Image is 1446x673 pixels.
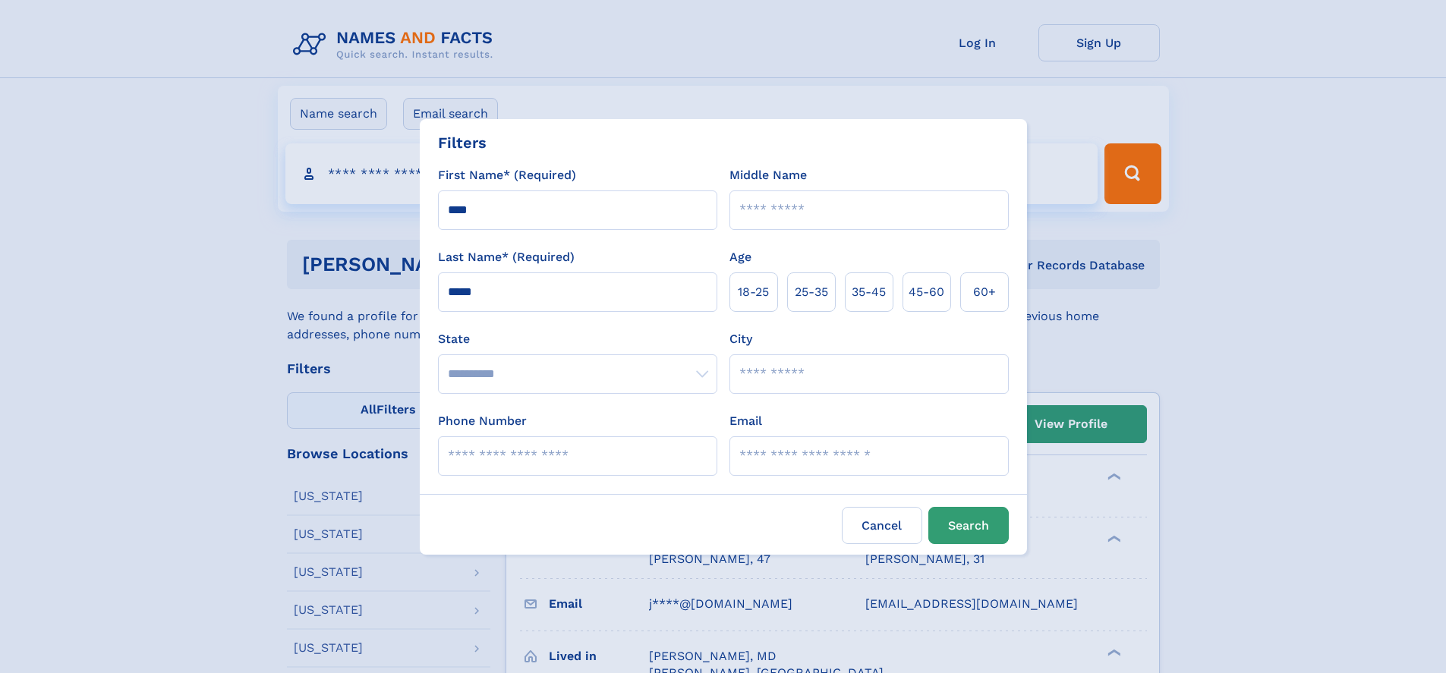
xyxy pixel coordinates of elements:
label: Phone Number [438,412,527,430]
div: Filters [438,131,487,154]
span: 18‑25 [738,283,769,301]
label: First Name* (Required) [438,166,576,184]
label: Cancel [842,507,922,544]
label: Last Name* (Required) [438,248,575,266]
label: State [438,330,717,348]
span: 35‑45 [852,283,886,301]
span: 60+ [973,283,996,301]
span: 45‑60 [909,283,944,301]
span: 25‑35 [795,283,828,301]
label: Email [729,412,762,430]
label: Middle Name [729,166,807,184]
label: Age [729,248,751,266]
label: City [729,330,752,348]
button: Search [928,507,1009,544]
